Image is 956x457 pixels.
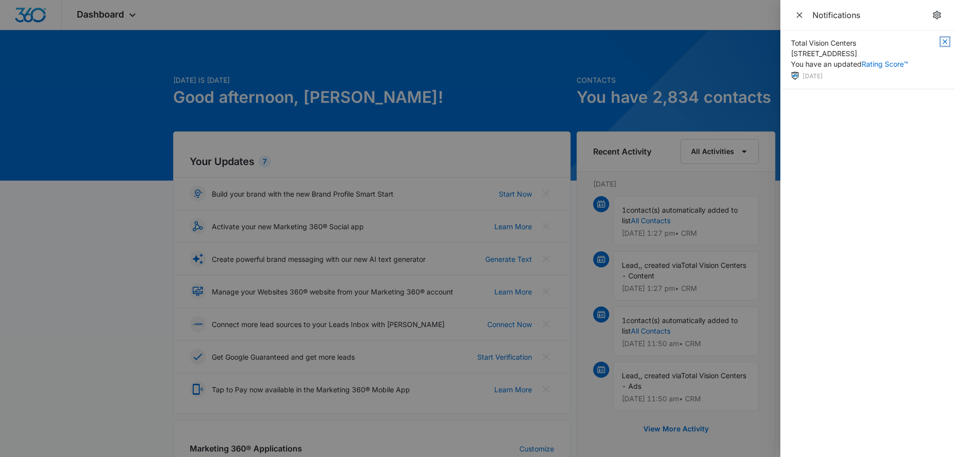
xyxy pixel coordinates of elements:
span: Total Vision Centers [STREET_ADDRESS] You have an updated [791,39,908,68]
div: [DATE] [791,71,908,82]
a: Rating Score™ [862,60,908,68]
a: notifications.title [930,8,944,22]
button: Close [792,8,806,22]
div: Notifications [812,10,930,21]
